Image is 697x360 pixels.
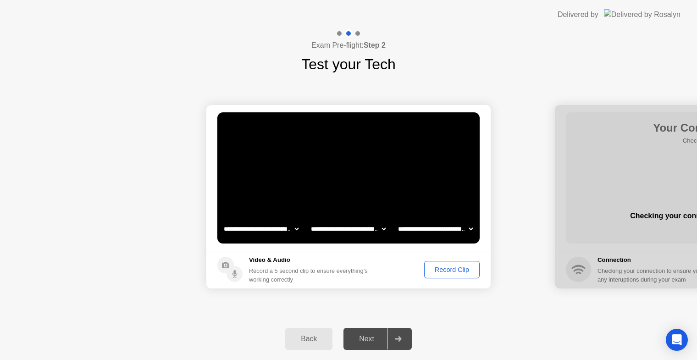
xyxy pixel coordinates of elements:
[427,266,476,273] div: Record Clip
[396,220,475,238] select: Available microphones
[343,328,412,350] button: Next
[301,53,396,75] h1: Test your Tech
[222,220,300,238] select: Available cameras
[364,41,386,49] b: Step 2
[604,9,680,20] img: Delivered by Rosalyn
[285,328,332,350] button: Back
[424,261,480,278] button: Record Clip
[666,329,688,351] div: Open Intercom Messenger
[309,220,387,238] select: Available speakers
[249,266,371,284] div: Record a 5 second clip to ensure everything’s working correctly
[346,335,387,343] div: Next
[311,40,386,51] h4: Exam Pre-flight:
[249,255,371,265] h5: Video & Audio
[558,9,598,20] div: Delivered by
[288,335,330,343] div: Back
